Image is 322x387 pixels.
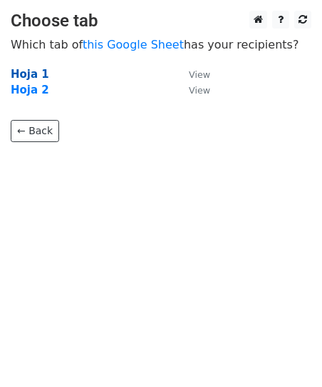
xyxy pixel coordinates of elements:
[251,318,322,387] div: Widget de chat
[11,84,49,96] a: Hoja 2
[11,37,311,52] p: Which tab of has your recipients?
[11,11,311,31] h3: Choose tab
[189,85,210,96] small: View
[251,318,322,387] iframe: Chat Widget
[11,68,49,81] a: Hoja 1
[11,120,59,142] a: ← Back
[175,68,210,81] a: View
[175,84,210,96] a: View
[83,38,184,51] a: this Google Sheet
[189,69,210,80] small: View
